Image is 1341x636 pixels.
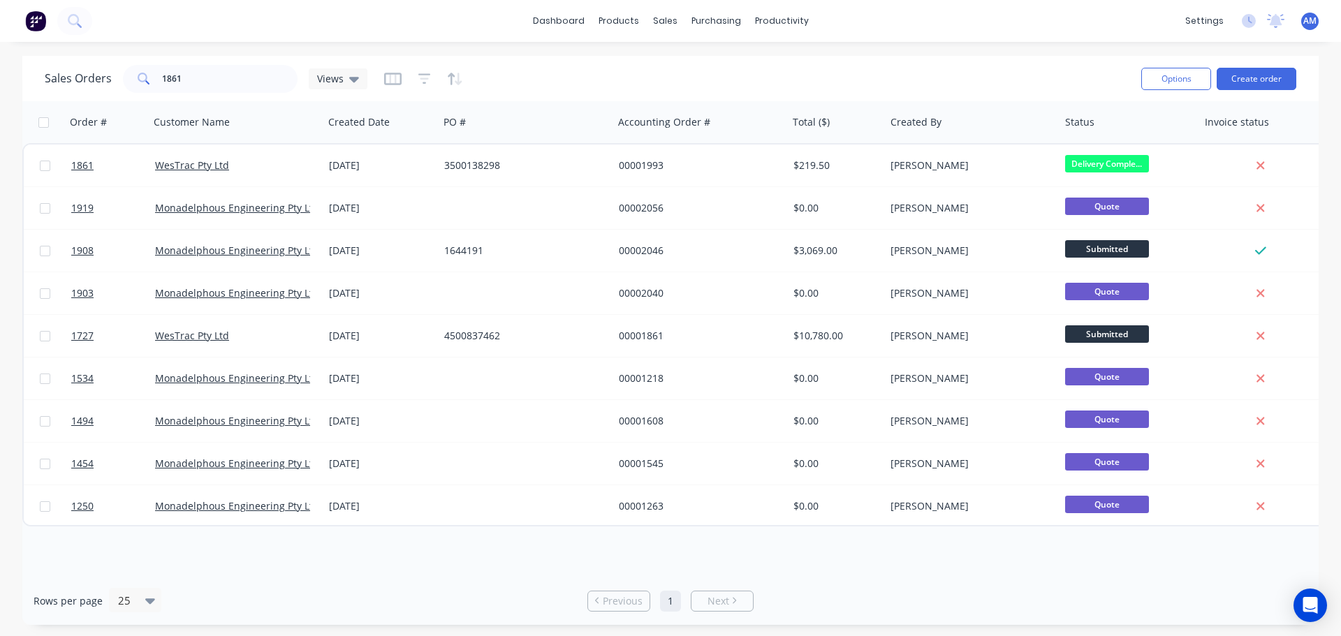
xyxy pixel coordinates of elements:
[891,329,1046,343] div: [PERSON_NAME]
[34,594,103,608] span: Rows per page
[71,400,155,442] a: 1494
[793,244,876,258] div: $3,069.00
[317,71,344,86] span: Views
[619,286,774,300] div: 00002040
[891,371,1046,385] div: [PERSON_NAME]
[154,115,230,129] div: Customer Name
[1065,283,1149,300] span: Quote
[71,315,155,357] a: 1727
[329,244,433,258] div: [DATE]
[793,457,876,471] div: $0.00
[155,201,319,214] a: Monadelphous Engineering Pty Ltd
[592,10,646,31] div: products
[71,145,155,186] a: 1861
[793,414,876,428] div: $0.00
[619,371,774,385] div: 00001218
[155,499,319,512] a: Monadelphous Engineering Pty Ltd
[1065,198,1149,215] span: Quote
[619,457,774,471] div: 00001545
[155,158,229,172] a: WesTrac Pty Ltd
[71,499,94,513] span: 1250
[891,115,941,129] div: Created By
[155,414,319,427] a: Monadelphous Engineering Pty Ltd
[71,457,94,471] span: 1454
[329,414,433,428] div: [DATE]
[619,499,774,513] div: 00001263
[155,244,319,257] a: Monadelphous Engineering Pty Ltd
[329,158,433,172] div: [DATE]
[1217,68,1296,90] button: Create order
[793,201,876,215] div: $0.00
[619,414,774,428] div: 00001608
[891,286,1046,300] div: [PERSON_NAME]
[1141,68,1211,90] button: Options
[71,272,155,314] a: 1903
[1065,496,1149,513] span: Quote
[155,329,229,342] a: WesTrac Pty Ltd
[1065,115,1094,129] div: Status
[329,329,433,343] div: [DATE]
[1065,240,1149,258] span: Submitted
[45,72,112,85] h1: Sales Orders
[71,414,94,428] span: 1494
[444,158,599,172] div: 3500138298
[793,158,876,172] div: $219.50
[691,594,753,608] a: Next page
[1294,589,1327,622] div: Open Intercom Messenger
[891,158,1046,172] div: [PERSON_NAME]
[618,115,710,129] div: Accounting Order #
[891,457,1046,471] div: [PERSON_NAME]
[155,371,319,385] a: Monadelphous Engineering Pty Ltd
[660,591,681,612] a: Page 1 is your current page
[891,244,1046,258] div: [PERSON_NAME]
[619,158,774,172] div: 00001993
[329,286,433,300] div: [DATE]
[619,244,774,258] div: 00002046
[71,286,94,300] span: 1903
[329,457,433,471] div: [DATE]
[582,591,759,612] ul: Pagination
[329,371,433,385] div: [DATE]
[748,10,816,31] div: productivity
[25,10,46,31] img: Factory
[162,65,298,93] input: Search...
[71,443,155,485] a: 1454
[684,10,748,31] div: purchasing
[1065,411,1149,428] span: Quote
[708,594,729,608] span: Next
[891,499,1046,513] div: [PERSON_NAME]
[71,244,94,258] span: 1908
[891,414,1046,428] div: [PERSON_NAME]
[619,201,774,215] div: 00002056
[155,286,319,299] a: Monadelphous Engineering Pty Ltd
[1303,15,1317,27] span: AM
[793,329,876,343] div: $10,780.00
[444,244,599,258] div: 1644191
[793,286,876,300] div: $0.00
[1065,325,1149,343] span: Submitted
[1065,453,1149,471] span: Quote
[793,115,830,129] div: Total ($)
[603,594,643,608] span: Previous
[155,457,319,470] a: Monadelphous Engineering Pty Ltd
[444,115,466,129] div: PO #
[793,499,876,513] div: $0.00
[71,485,155,527] a: 1250
[71,158,94,172] span: 1861
[71,187,155,229] a: 1919
[1205,115,1269,129] div: Invoice status
[328,115,390,129] div: Created Date
[646,10,684,31] div: sales
[793,371,876,385] div: $0.00
[444,329,599,343] div: 4500837462
[1178,10,1231,31] div: settings
[71,230,155,272] a: 1908
[1065,155,1149,172] span: Delivery Comple...
[329,201,433,215] div: [DATE]
[329,499,433,513] div: [DATE]
[619,329,774,343] div: 00001861
[526,10,592,31] a: dashboard
[71,371,94,385] span: 1534
[71,329,94,343] span: 1727
[1065,368,1149,385] span: Quote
